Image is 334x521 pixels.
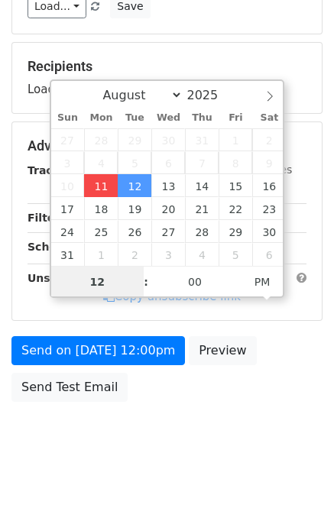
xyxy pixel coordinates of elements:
[252,220,286,243] span: August 30, 2025
[84,197,118,220] span: August 18, 2025
[151,128,185,151] span: July 30, 2025
[183,88,238,102] input: Year
[151,220,185,243] span: August 27, 2025
[242,267,284,297] span: Click to toggle
[28,212,66,224] strong: Filters
[84,128,118,151] span: July 28, 2025
[219,113,252,123] span: Fri
[118,151,151,174] span: August 5, 2025
[148,267,242,297] input: Minute
[151,174,185,197] span: August 13, 2025
[51,197,85,220] span: August 17, 2025
[151,243,185,266] span: September 3, 2025
[185,128,219,151] span: July 31, 2025
[258,448,334,521] iframe: Chat Widget
[219,128,252,151] span: August 1, 2025
[118,128,151,151] span: July 29, 2025
[28,58,306,98] div: Loading...
[185,243,219,266] span: September 4, 2025
[252,174,286,197] span: August 16, 2025
[151,113,185,123] span: Wed
[219,151,252,174] span: August 8, 2025
[118,197,151,220] span: August 19, 2025
[11,373,128,402] a: Send Test Email
[118,243,151,266] span: September 2, 2025
[28,241,83,253] strong: Schedule
[51,174,85,197] span: August 10, 2025
[51,220,85,243] span: August 24, 2025
[84,174,118,197] span: August 11, 2025
[189,336,256,365] a: Preview
[185,197,219,220] span: August 21, 2025
[51,243,85,266] span: August 31, 2025
[151,197,185,220] span: August 20, 2025
[252,128,286,151] span: August 2, 2025
[252,197,286,220] span: August 23, 2025
[28,138,306,154] h5: Advanced
[118,113,151,123] span: Tue
[219,174,252,197] span: August 15, 2025
[84,151,118,174] span: August 4, 2025
[252,113,286,123] span: Sat
[51,128,85,151] span: July 27, 2025
[252,243,286,266] span: September 6, 2025
[252,151,286,174] span: August 9, 2025
[51,267,144,297] input: Hour
[219,243,252,266] span: September 5, 2025
[103,290,241,303] a: Copy unsubscribe link
[28,164,79,176] strong: Tracking
[185,151,219,174] span: August 7, 2025
[118,174,151,197] span: August 12, 2025
[118,220,151,243] span: August 26, 2025
[185,174,219,197] span: August 14, 2025
[185,113,219,123] span: Thu
[151,151,185,174] span: August 6, 2025
[219,197,252,220] span: August 22, 2025
[144,267,148,297] span: :
[28,272,102,284] strong: Unsubscribe
[51,113,85,123] span: Sun
[219,220,252,243] span: August 29, 2025
[11,336,185,365] a: Send on [DATE] 12:00pm
[51,151,85,174] span: August 3, 2025
[84,113,118,123] span: Mon
[28,58,306,75] h5: Recipients
[84,243,118,266] span: September 1, 2025
[185,220,219,243] span: August 28, 2025
[84,220,118,243] span: August 25, 2025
